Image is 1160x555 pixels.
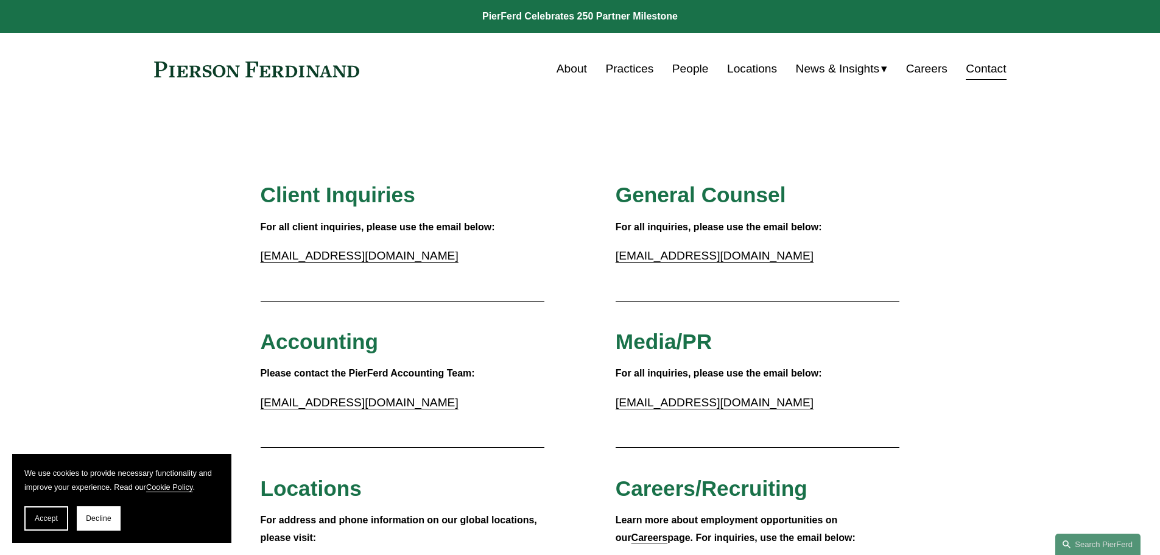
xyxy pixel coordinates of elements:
strong: page. For inquiries, use the email below: [667,532,856,543]
a: Practices [605,57,653,80]
a: About [557,57,587,80]
span: Careers/Recruiting [616,476,807,500]
a: [EMAIL_ADDRESS][DOMAIN_NAME] [261,396,459,409]
a: Careers [631,532,668,543]
span: Client Inquiries [261,183,415,207]
span: Locations [261,476,362,500]
span: Accounting [261,330,379,353]
strong: For all client inquiries, please use the email below: [261,222,495,232]
button: Decline [77,506,121,531]
span: News & Insights [796,58,880,80]
strong: Learn more about employment opportunities on our [616,515,840,543]
a: People [672,57,709,80]
strong: Please contact the PierFerd Accounting Team: [261,368,475,378]
strong: For all inquiries, please use the email below: [616,222,822,232]
span: Decline [86,514,111,523]
span: Media/PR [616,330,712,353]
span: General Counsel [616,183,786,207]
strong: For address and phone information on our global locations, please visit: [261,515,540,543]
p: We use cookies to provide necessary functionality and improve your experience. Read our . [24,466,219,494]
a: Search this site [1055,534,1141,555]
a: [EMAIL_ADDRESS][DOMAIN_NAME] [261,249,459,262]
section: Cookie banner [12,454,231,543]
a: Careers [906,57,947,80]
a: Locations [727,57,777,80]
a: Cookie Policy [146,483,193,492]
a: Contact [966,57,1006,80]
a: [EMAIL_ADDRESS][DOMAIN_NAME] [616,396,814,409]
a: [EMAIL_ADDRESS][DOMAIN_NAME] [616,249,814,262]
button: Accept [24,506,68,531]
span: Accept [35,514,58,523]
strong: For all inquiries, please use the email below: [616,368,822,378]
a: folder dropdown [796,57,888,80]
